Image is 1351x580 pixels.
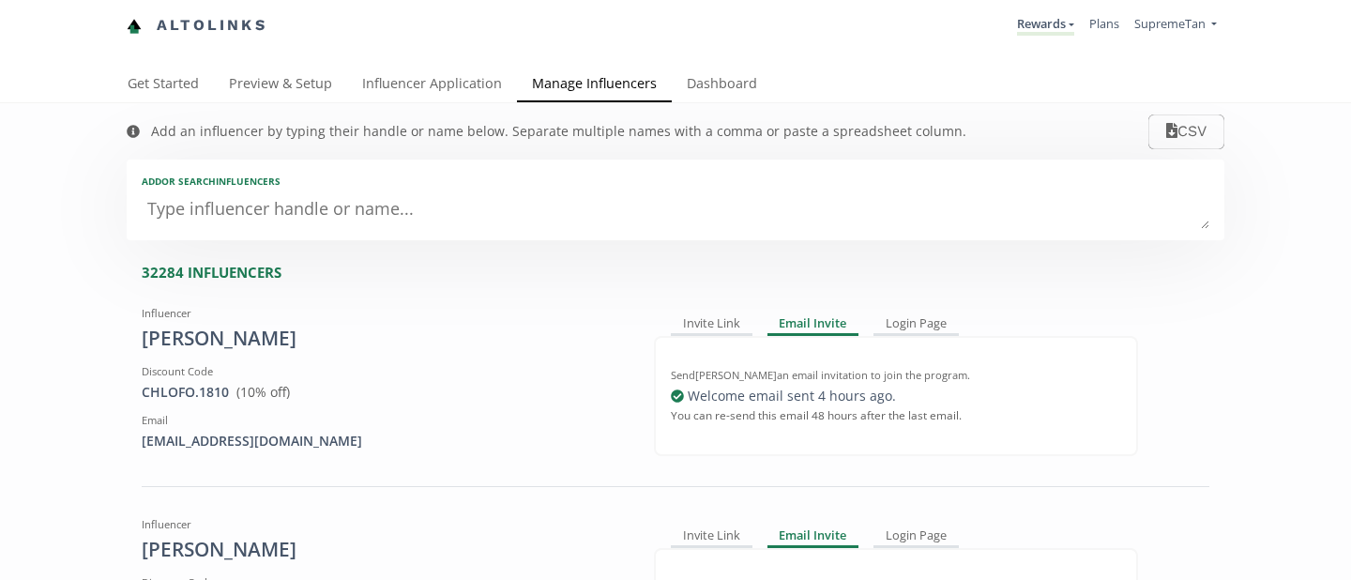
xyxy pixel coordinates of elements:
[142,325,626,353] div: [PERSON_NAME]
[127,10,267,41] a: Altolinks
[1017,15,1074,36] a: Rewards
[142,306,626,321] div: Influencer
[672,67,772,104] a: Dashboard
[142,432,626,450] div: [EMAIL_ADDRESS][DOMAIN_NAME]
[127,19,142,34] img: favicon-32x32.png
[19,19,79,75] iframe: chat widget
[671,525,752,547] div: Invite Link
[142,175,1209,188] div: Add or search INFLUENCERS
[142,413,626,428] div: Email
[236,383,290,401] span: ( 10 % off)
[142,263,1224,282] div: 32284 INFLUENCERS
[767,313,859,336] div: Email Invite
[517,67,672,104] a: Manage Influencers
[671,387,1121,405] div: Welcome email sent 4 hours ago .
[767,525,859,547] div: Email Invite
[142,536,626,564] div: [PERSON_NAME]
[1134,15,1206,32] span: SupremeTan
[873,525,959,547] div: Login Page
[142,517,626,532] div: Influencer
[1134,15,1217,37] a: SupremeTan
[1148,114,1224,149] button: CSV
[151,122,966,141] div: Add an influencer by typing their handle or name below. Separate multiple names with a comma or p...
[671,313,752,336] div: Invite Link
[142,383,229,401] a: CHLOFO.1810
[671,400,962,430] small: You can re-send this email 48 hours after the last email.
[1089,15,1119,32] a: Plans
[113,67,214,104] a: Get Started
[142,364,626,379] div: Discount Code
[671,368,1121,383] div: Send [PERSON_NAME] an email invitation to join the program.
[347,67,517,104] a: Influencer Application
[873,313,959,336] div: Login Page
[214,67,347,104] a: Preview & Setup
